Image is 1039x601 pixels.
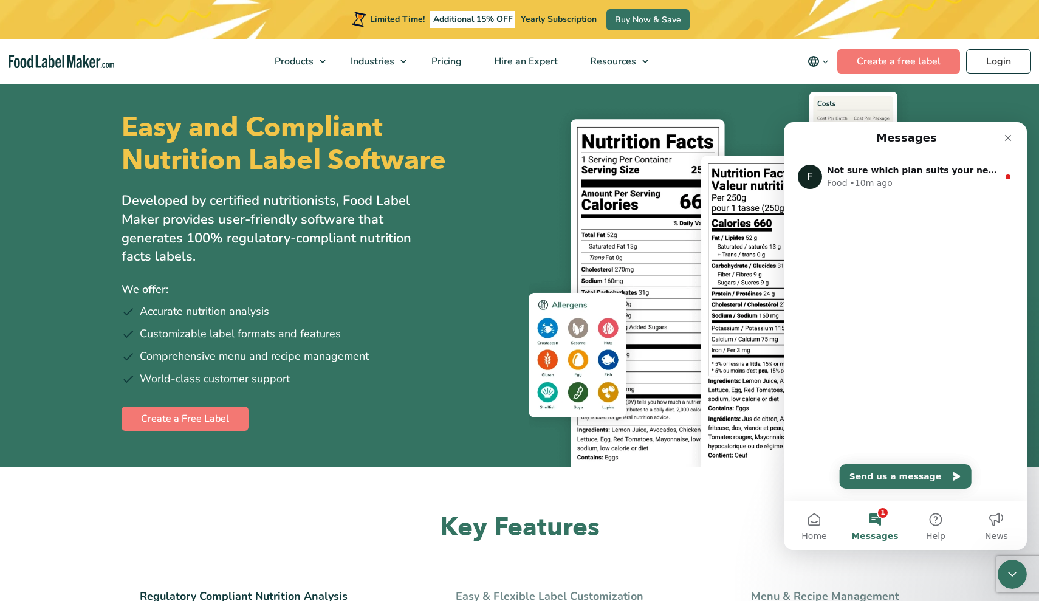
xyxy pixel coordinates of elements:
span: World-class customer support [140,371,290,387]
p: Developed by certified nutritionists, Food Label Maker provides user-friendly software that gener... [122,191,437,266]
span: Resources [586,55,637,68]
span: News [201,410,224,418]
span: Help [142,410,162,418]
a: Login [966,49,1031,74]
iframe: Intercom live chat [784,122,1027,550]
div: • 10m ago [66,55,109,67]
span: Not sure which plan suits your needs? Let’s chat! [43,43,281,53]
span: Limited Time! [370,13,425,25]
a: Industries [335,39,413,84]
iframe: Intercom live chat [998,560,1027,589]
span: Pricing [428,55,463,68]
a: Products [259,39,332,84]
span: Home [18,410,43,418]
a: Hire an Expert [478,39,571,84]
span: Additional 15% OFF [430,11,516,28]
h2: Key Features [122,511,917,544]
span: Comprehensive menu and recipe management [140,348,369,365]
span: Yearly Subscription [521,13,597,25]
span: Products [271,55,315,68]
a: Resources [574,39,654,84]
button: News [182,379,243,428]
a: Pricing [416,39,475,84]
div: Food [43,55,64,67]
button: Messages [61,379,122,428]
button: Send us a message [56,342,188,366]
span: Industries [347,55,396,68]
p: We offer: [122,281,510,298]
a: Create a free label [837,49,960,74]
a: Create a Free Label [122,407,249,431]
button: Help [122,379,182,428]
a: Buy Now & Save [606,9,690,30]
span: Accurate nutrition analysis [140,303,269,320]
span: Hire an Expert [490,55,559,68]
span: Customizable label formats and features [140,326,341,342]
span: Messages [67,410,114,418]
h1: Easy and Compliant Nutrition Label Software [122,111,509,177]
